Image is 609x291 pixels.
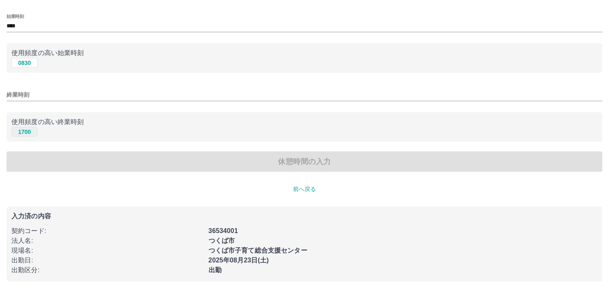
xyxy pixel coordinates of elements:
[7,13,24,19] label: 始業時刻
[209,247,307,254] b: つくば市子育て総合支援センター
[209,257,269,264] b: 2025年08月23日(土)
[11,127,38,137] button: 1700
[11,226,204,236] p: 契約コード :
[11,117,598,127] p: 使用頻度の高い終業時刻
[11,58,38,68] button: 0830
[11,255,204,265] p: 出勤日 :
[209,227,238,234] b: 36534001
[11,246,204,255] p: 現場名 :
[11,48,598,58] p: 使用頻度の高い始業時刻
[209,267,222,273] b: 出勤
[7,185,602,193] p: 前へ戻る
[11,213,598,220] p: 入力済の内容
[209,237,235,244] b: つくば市
[11,265,204,275] p: 出勤区分 :
[11,236,204,246] p: 法人名 :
